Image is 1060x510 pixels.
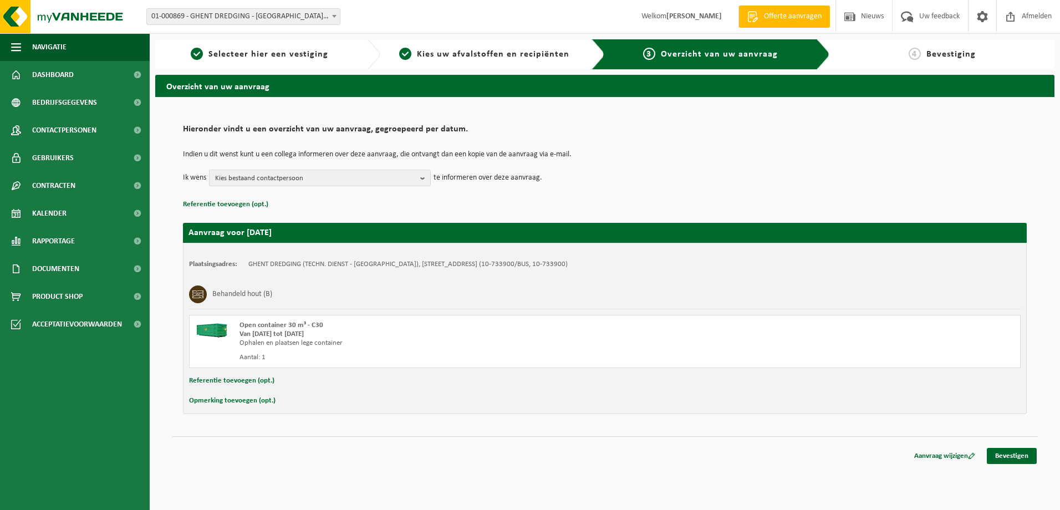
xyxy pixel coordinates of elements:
[909,48,921,60] span: 4
[248,260,568,269] td: GHENT DREDGING (TECHN. DIENST - [GEOGRAPHIC_DATA]), [STREET_ADDRESS] (10-733900/BUS, 10-733900)
[215,170,416,187] span: Kies bestaand contactpersoon
[189,394,276,408] button: Opmerking toevoegen (opt.)
[32,61,74,89] span: Dashboard
[183,125,1027,140] h2: Hieronder vindt u een overzicht van uw aanvraag, gegroepeerd per datum.
[209,170,431,186] button: Kies bestaand contactpersoon
[738,6,830,28] a: Offerte aanvragen
[666,12,722,21] strong: [PERSON_NAME]
[926,50,976,59] span: Bevestiging
[661,50,778,59] span: Overzicht van uw aanvraag
[32,255,79,283] span: Documenten
[417,50,569,59] span: Kies uw afvalstoffen en recipiënten
[155,75,1054,96] h2: Overzicht van uw aanvraag
[32,116,96,144] span: Contactpersonen
[386,48,583,61] a: 2Kies uw afvalstoffen en recipiënten
[761,11,824,22] span: Offerte aanvragen
[161,48,358,61] a: 1Selecteer hier een vestiging
[32,33,67,61] span: Navigatie
[32,172,75,200] span: Contracten
[434,170,542,186] p: te informeren over deze aanvraag.
[189,374,274,388] button: Referentie toevoegen (opt.)
[32,283,83,310] span: Product Shop
[147,9,340,24] span: 01-000869 - GHENT DREDGING - SINT-DENIJS-WESTREM
[987,448,1037,464] a: Bevestigen
[183,151,1027,159] p: Indien u dit wenst kunt u een collega informeren over deze aanvraag, die ontvangt dan een kopie v...
[239,339,649,348] div: Ophalen en plaatsen lege container
[146,8,340,25] span: 01-000869 - GHENT DREDGING - SINT-DENIJS-WESTREM
[183,170,206,186] p: Ik wens
[208,50,328,59] span: Selecteer hier een vestiging
[399,48,411,60] span: 2
[239,330,304,338] strong: Van [DATE] tot [DATE]
[212,285,272,303] h3: Behandeld hout (B)
[643,48,655,60] span: 3
[906,448,983,464] a: Aanvraag wijzigen
[195,321,228,338] img: HK-XC-30-GN-00.png
[188,228,272,237] strong: Aanvraag voor [DATE]
[239,322,323,329] span: Open container 30 m³ - C30
[32,144,74,172] span: Gebruikers
[32,89,97,116] span: Bedrijfsgegevens
[191,48,203,60] span: 1
[32,200,67,227] span: Kalender
[183,197,268,212] button: Referentie toevoegen (opt.)
[32,310,122,338] span: Acceptatievoorwaarden
[239,353,649,362] div: Aantal: 1
[189,261,237,268] strong: Plaatsingsadres:
[32,227,75,255] span: Rapportage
